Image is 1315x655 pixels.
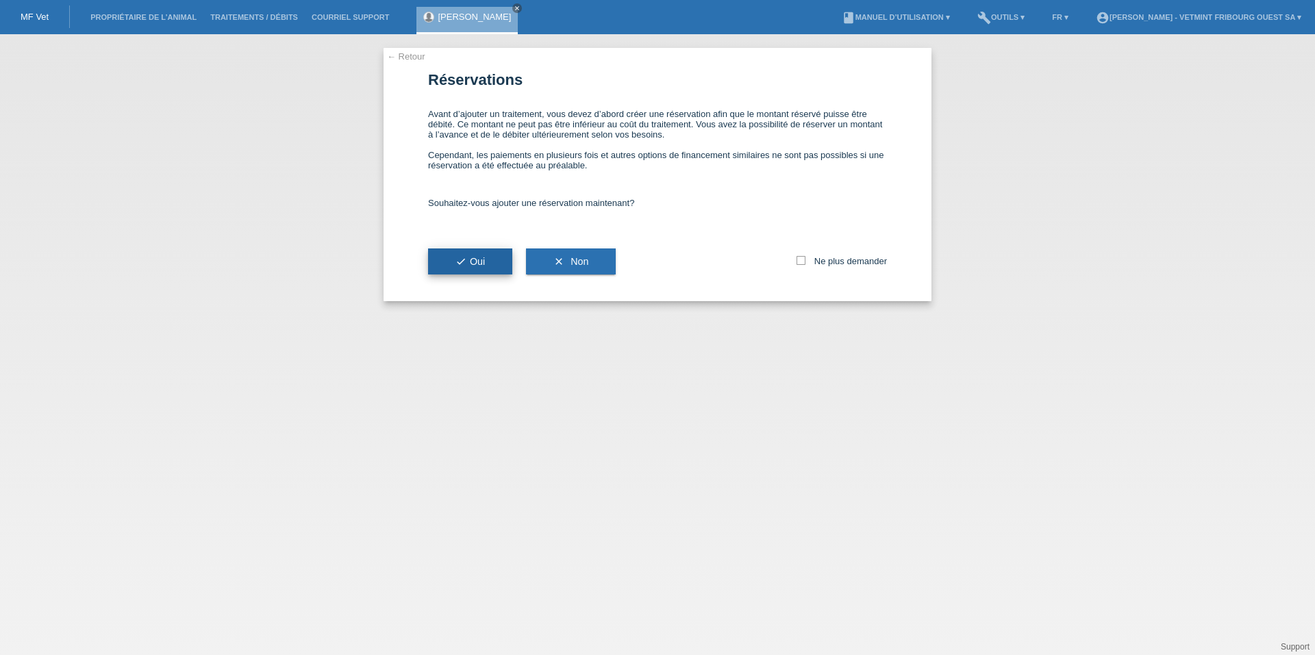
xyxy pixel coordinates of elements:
i: build [977,11,991,25]
i: check [455,256,466,267]
a: Support [1281,642,1310,652]
a: bookManuel d’utilisation ▾ [835,13,957,21]
a: MF Vet [21,12,49,22]
span: Oui [455,256,485,267]
i: close [514,5,521,12]
a: FR ▾ [1045,13,1075,21]
a: buildOutils ▾ [970,13,1031,21]
a: close [512,3,522,13]
span: Non [571,256,588,267]
a: Courriel Support [305,13,396,21]
button: checkOui [428,248,512,274]
a: Propriétaire de l’animal [84,13,203,21]
h1: Réservations [428,71,887,88]
label: Ne plus demander [797,256,887,266]
i: book [842,11,855,25]
a: Traitements / débits [203,13,305,21]
i: account_circle [1096,11,1110,25]
i: clear [553,256,564,267]
a: account_circle[PERSON_NAME] - Vetmint Fribourg Ouest SA ▾ [1089,13,1308,21]
div: Souhaitez-vous ajouter une réservation maintenant? [428,184,887,222]
div: Avant d’ajouter un traitement, vous devez d’abord créer une réservation afin que le montant réser... [428,95,887,184]
button: clear Non [526,248,616,274]
a: [PERSON_NAME] [438,12,511,22]
a: ← Retour [387,51,425,62]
